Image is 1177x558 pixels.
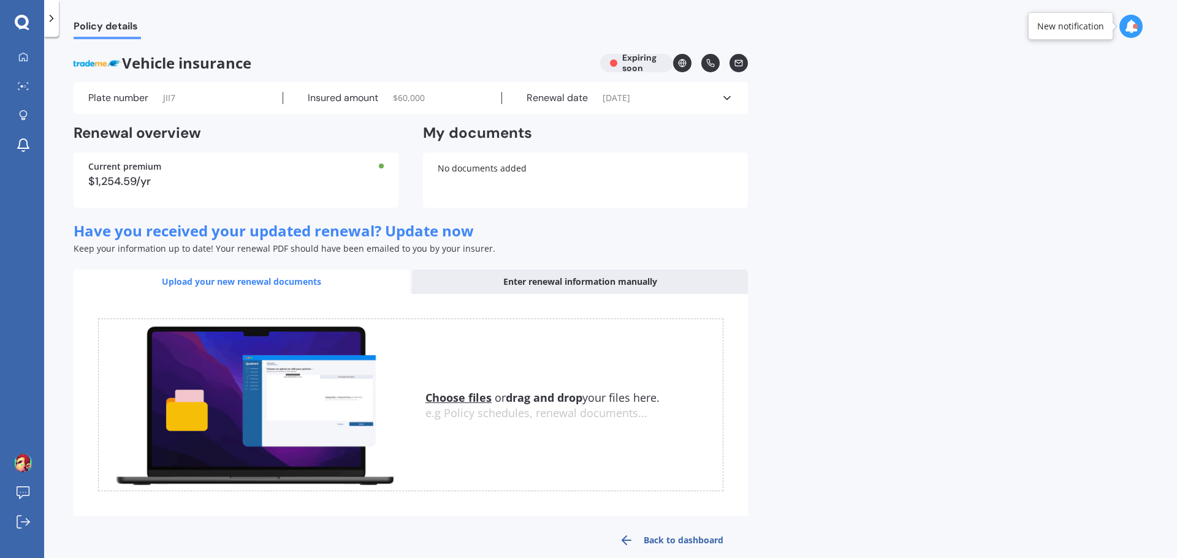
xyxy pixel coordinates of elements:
b: drag and drop [506,390,582,405]
label: Insured amount [308,92,378,104]
span: or your files here. [425,390,660,405]
a: Back to dashboard [595,526,748,555]
div: Current premium [88,162,384,171]
span: Vehicle insurance [74,54,590,72]
div: New notification [1037,20,1104,32]
div: Upload your new renewal documents [74,270,409,294]
div: Enter renewal information manually [412,270,748,294]
span: JII7 [163,92,175,104]
span: $ 60,000 [393,92,425,104]
img: Trademe.webp [74,54,122,72]
img: upload.de96410c8ce839c3fdd5.gif [99,319,411,491]
label: Renewal date [527,92,588,104]
span: Have you received your updated renewal? Update now [74,221,474,241]
div: e.g Policy schedules, renewal documents... [425,407,723,420]
h2: My documents [423,124,532,143]
img: ACg8ocL6Fi7JhqApQQwm17lIHrR3aOMgJh-bi_7eT_y_kMWDdva17dah=s96-c [14,454,32,472]
span: [DATE] [603,92,630,104]
span: Keep your information up to date! Your renewal PDF should have been emailed to you by your insurer. [74,243,495,254]
u: Choose files [425,390,492,405]
div: No documents added [423,153,748,208]
div: $1,254.59/yr [88,176,384,187]
h2: Renewal overview [74,124,398,143]
span: Policy details [74,20,141,37]
label: Plate number [88,92,148,104]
